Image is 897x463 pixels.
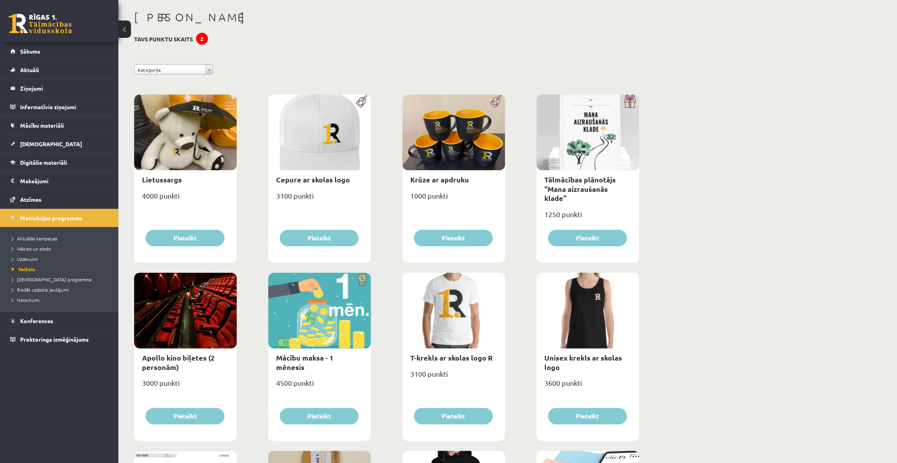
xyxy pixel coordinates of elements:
a: Unisex krekls ar skolas logo [544,353,622,371]
a: Tālmācības plānotājs "Mana aizraušanās klade" [544,175,616,203]
a: Apollo kino biļetes (2 personām) [142,353,215,371]
div: 3100 punkti [268,189,371,209]
a: Atzīmes [10,190,108,208]
a: Mācies un ziedo [12,245,110,252]
div: 3600 punkti [536,376,639,396]
span: Proktoringa izmēģinājums [20,336,89,343]
button: Pieteikt [414,230,493,246]
a: Digitālie materiāli [10,153,108,171]
span: Mācies un ziedo [12,245,51,252]
span: Aktuālās kampaņas [12,235,57,242]
div: 4000 punkti [134,189,237,209]
a: [DEMOGRAPHIC_DATA] programma [12,276,110,283]
a: Cepure ar skolas logo [276,175,350,184]
div: 1000 punkti [402,189,505,209]
a: T-krekls ar skolas logo R [410,353,493,362]
a: Konferences [10,312,108,330]
img: Atlaide [353,273,371,286]
span: Sākums [20,48,40,55]
a: Aktuāli [10,61,108,79]
span: Atzīmes [20,196,41,203]
a: Sākums [10,42,108,60]
h1: [PERSON_NAME] [134,11,639,24]
a: Noteikumi [12,296,110,303]
img: Populāra prece [487,95,505,108]
a: Rīgas 1. Tālmācības vidusskola [9,14,72,33]
button: Pieteikt [548,230,627,246]
a: Proktoringa izmēģinājums [10,330,108,348]
span: Kategorija [138,65,202,75]
div: 3000 punkti [134,376,237,396]
a: Motivācijas programma [10,209,108,227]
a: Veikals [12,266,110,273]
span: Mācību materiāli [20,122,64,129]
img: Populāra prece [353,95,371,108]
a: Krūze ar apdruku [410,175,469,184]
h3: Tavs punktu skaits [134,36,193,43]
span: Noteikumi [12,297,39,303]
a: Kategorija [134,64,213,74]
a: [DEMOGRAPHIC_DATA] [10,135,108,153]
span: [DEMOGRAPHIC_DATA] [20,140,82,147]
a: Lietussargs [142,175,182,184]
span: Aktuāli [20,66,39,73]
button: Pieteikt [548,408,627,424]
span: [DEMOGRAPHIC_DATA] programma [12,276,92,283]
span: Uzdevumi [12,256,38,262]
a: Uzdevumi [12,255,110,262]
div: 3100 punkti [402,367,505,387]
button: Pieteikt [146,230,224,246]
legend: Ziņojumi [20,79,108,97]
button: Pieteikt [280,408,359,424]
legend: Maksājumi [20,172,108,190]
a: Aktuālās kampaņas [12,235,110,242]
div: 2 [196,33,208,45]
div: 1250 punkti [536,208,639,227]
span: Digitālie materiāli [20,159,67,166]
button: Pieteikt [280,230,359,246]
a: Ziņojumi [10,79,108,97]
span: Veikals [12,266,35,272]
span: Konferences [20,317,53,324]
a: Mācību materiāli [10,116,108,134]
span: Biežāk uzdotie jautājumi [12,286,69,293]
a: Maksājumi [10,172,108,190]
div: 4500 punkti [268,376,371,396]
a: Informatīvie ziņojumi [10,98,108,116]
button: Pieteikt [146,408,224,424]
a: Mācību maksa - 1 mēnesis [276,353,333,371]
button: Pieteikt [414,408,493,424]
span: Motivācijas programma [20,214,82,221]
img: Dāvana ar pārsteigumu [621,95,639,108]
a: Biežāk uzdotie jautājumi [12,286,110,293]
legend: Informatīvie ziņojumi [20,98,108,116]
